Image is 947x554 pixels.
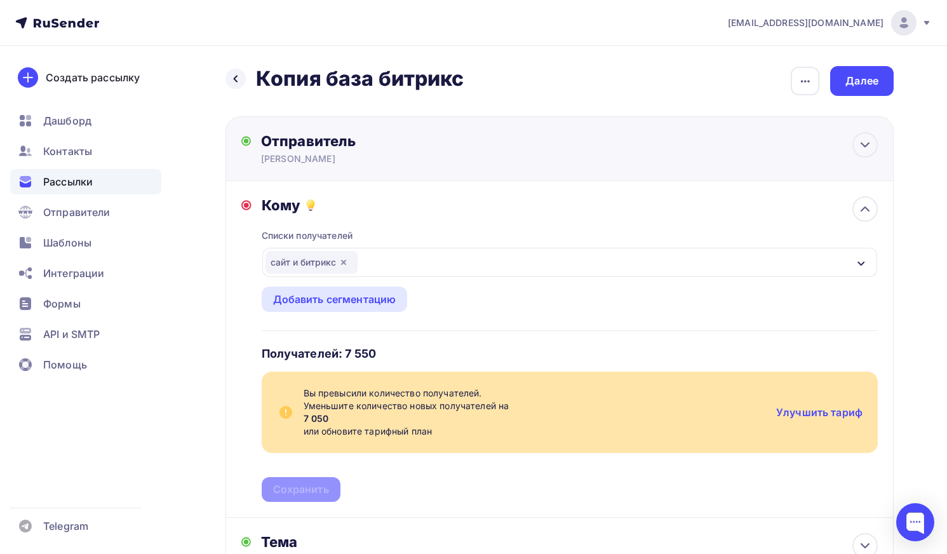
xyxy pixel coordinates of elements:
h4: Получателей: 7 550 [262,346,377,361]
span: Отправители [43,205,111,220]
span: Вы превысили количество получателей. [304,387,767,400]
button: сайт и битрикс [262,247,878,278]
h2: Копия база битрикс [256,66,464,91]
span: Интеграции [43,266,104,281]
a: Шаблоны [10,230,161,255]
div: сайт и битрикс [265,251,358,274]
span: Помощь [43,357,87,372]
a: [EMAIL_ADDRESS][DOMAIN_NAME] [728,10,932,36]
a: Дашборд [10,108,161,133]
a: Контакты [10,138,161,164]
span: API и SMTP [43,327,100,342]
div: Далее [845,74,878,88]
a: Отправители [10,199,161,225]
div: Кому [262,196,878,214]
a: Рассылки [10,169,161,194]
a: Формы [10,291,161,316]
span: Telegram [43,518,88,534]
span: Дашборд [43,113,91,128]
div: Тема [261,533,512,551]
div: Добавить сегментацию [273,292,396,307]
div: Списки получателей [262,229,353,242]
span: Формы [43,296,81,311]
span: Контакты [43,144,92,159]
span: Шаблоны [43,235,91,250]
div: [PERSON_NAME] [261,152,509,165]
span: 7 050 [304,412,767,425]
div: Создать рассылку [46,70,140,85]
span: [EMAIL_ADDRESS][DOMAIN_NAME] [728,17,883,29]
a: Улучшить тариф [776,406,863,419]
span: Рассылки [43,174,93,189]
span: Уменьшите количество новых получателей на или обновите тарифный план [304,400,767,438]
div: Отправитель [261,132,536,150]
